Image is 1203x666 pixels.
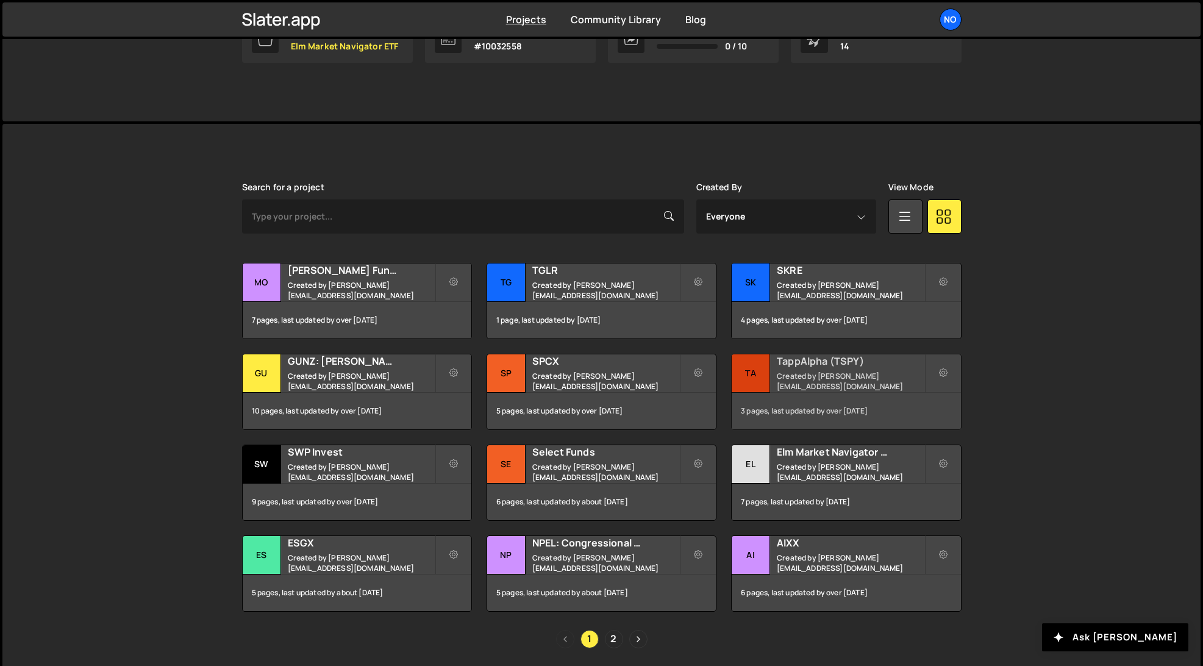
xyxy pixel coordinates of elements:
[474,41,522,51] p: #10032558
[487,354,716,430] a: SP SPCX Created by [PERSON_NAME][EMAIL_ADDRESS][DOMAIN_NAME] 5 pages, last updated by over [DATE]
[291,41,399,51] p: Elm Market Navigator ETF
[1042,623,1188,651] button: Ask [PERSON_NAME]
[487,302,716,338] div: 1 page, last updated by [DATE]
[732,445,770,484] div: El
[487,354,526,393] div: SP
[777,445,924,459] h2: Elm Market Navigator ETF
[732,484,960,520] div: 7 pages, last updated by [DATE]
[487,575,716,611] div: 5 pages, last updated by about [DATE]
[288,263,435,277] h2: [PERSON_NAME] Funds
[487,445,526,484] div: Se
[532,354,679,368] h2: SPCX
[242,535,472,612] a: ES ESGX Created by [PERSON_NAME][EMAIL_ADDRESS][DOMAIN_NAME] 5 pages, last updated by about [DATE]
[777,536,924,550] h2: AIXX
[731,535,961,612] a: AI AIXX Created by [PERSON_NAME][EMAIL_ADDRESS][DOMAIN_NAME] 6 pages, last updated by over [DATE]
[242,199,684,234] input: Type your project...
[532,462,679,482] small: Created by [PERSON_NAME][EMAIL_ADDRESS][DOMAIN_NAME]
[487,445,716,521] a: Se Select Funds Created by [PERSON_NAME][EMAIL_ADDRESS][DOMAIN_NAME] 6 pages, last updated by abo...
[532,371,679,392] small: Created by [PERSON_NAME][EMAIL_ADDRESS][DOMAIN_NAME]
[242,263,472,339] a: Mo [PERSON_NAME] Funds Created by [PERSON_NAME][EMAIL_ADDRESS][DOMAIN_NAME] 7 pages, last updated...
[243,445,281,484] div: SW
[532,263,679,277] h2: TGLR
[685,13,707,26] a: Blog
[242,182,324,192] label: Search for a project
[487,484,716,520] div: 6 pages, last updated by about [DATE]
[487,393,716,429] div: 5 pages, last updated by over [DATE]
[288,536,435,550] h2: ESGX
[732,536,770,575] div: AI
[487,536,526,575] div: NP
[629,630,648,648] a: Next page
[777,263,924,277] h2: SKRE
[725,41,748,51] span: 0 / 10
[243,354,281,393] div: GU
[288,280,435,301] small: Created by [PERSON_NAME][EMAIL_ADDRESS][DOMAIN_NAME]
[777,280,924,301] small: Created by [PERSON_NAME][EMAIL_ADDRESS][DOMAIN_NAME]
[243,575,471,611] div: 5 pages, last updated by about [DATE]
[506,13,546,26] a: Projects
[732,302,960,338] div: 4 pages, last updated by over [DATE]
[532,553,679,573] small: Created by [PERSON_NAME][EMAIL_ADDRESS][DOMAIN_NAME]
[288,445,435,459] h2: SWP Invest
[243,302,471,338] div: 7 pages, last updated by over [DATE]
[732,393,960,429] div: 3 pages, last updated by over [DATE]
[288,371,435,392] small: Created by [PERSON_NAME][EMAIL_ADDRESS][DOMAIN_NAME]
[777,462,924,482] small: Created by [PERSON_NAME][EMAIL_ADDRESS][DOMAIN_NAME]
[532,536,679,550] h2: NPEL: Congressional Trading ETF
[242,16,413,63] a: Last Project Elm Market Navigator ETF
[532,445,679,459] h2: Select Funds
[732,354,770,393] div: Ta
[242,445,472,521] a: SW SWP Invest Created by [PERSON_NAME][EMAIL_ADDRESS][DOMAIN_NAME] 9 pages, last updated by over ...
[940,9,962,30] a: No
[840,41,899,51] p: 14
[571,13,661,26] a: Community Library
[605,630,623,648] a: Page 2
[242,354,472,430] a: GU GUNZ: [PERSON_NAME] Capital Self Defense Index ETF Created by [PERSON_NAME][EMAIL_ADDRESS][DOM...
[696,182,743,192] label: Created By
[243,263,281,302] div: Mo
[243,536,281,575] div: ES
[288,354,435,368] h2: GUNZ: [PERSON_NAME] Capital Self Defense Index ETF
[243,393,471,429] div: 10 pages, last updated by over [DATE]
[777,354,924,368] h2: TappAlpha (TSPY)
[242,630,962,648] div: Pagination
[288,462,435,482] small: Created by [PERSON_NAME][EMAIL_ADDRESS][DOMAIN_NAME]
[731,354,961,430] a: Ta TappAlpha (TSPY) Created by [PERSON_NAME][EMAIL_ADDRESS][DOMAIN_NAME] 3 pages, last updated by...
[731,445,961,521] a: El Elm Market Navigator ETF Created by [PERSON_NAME][EMAIL_ADDRESS][DOMAIN_NAME] 7 pages, last up...
[777,371,924,392] small: Created by [PERSON_NAME][EMAIL_ADDRESS][DOMAIN_NAME]
[487,263,716,339] a: TG TGLR Created by [PERSON_NAME][EMAIL_ADDRESS][DOMAIN_NAME] 1 page, last updated by [DATE]
[487,263,526,302] div: TG
[777,553,924,573] small: Created by [PERSON_NAME][EMAIL_ADDRESS][DOMAIN_NAME]
[732,263,770,302] div: SK
[288,553,435,573] small: Created by [PERSON_NAME][EMAIL_ADDRESS][DOMAIN_NAME]
[532,280,679,301] small: Created by [PERSON_NAME][EMAIL_ADDRESS][DOMAIN_NAME]
[732,575,960,611] div: 6 pages, last updated by over [DATE]
[731,263,961,339] a: SK SKRE Created by [PERSON_NAME][EMAIL_ADDRESS][DOMAIN_NAME] 4 pages, last updated by over [DATE]
[888,182,933,192] label: View Mode
[243,484,471,520] div: 9 pages, last updated by over [DATE]
[487,535,716,612] a: NP NPEL: Congressional Trading ETF Created by [PERSON_NAME][EMAIL_ADDRESS][DOMAIN_NAME] 5 pages, ...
